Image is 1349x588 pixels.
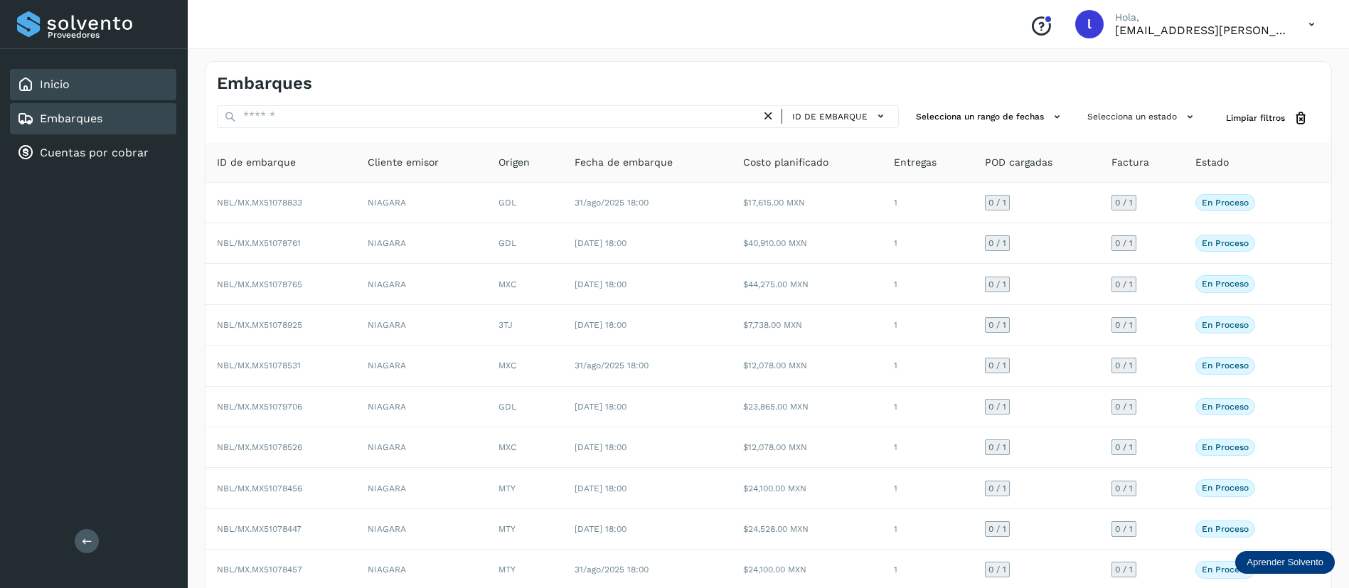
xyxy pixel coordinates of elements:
span: 0 / 1 [1115,239,1133,247]
td: $7,738.00 MXN [732,305,883,346]
div: Inicio [10,69,176,100]
td: GDL [487,223,562,264]
span: 0 / 1 [988,239,1006,247]
span: Fecha de embarque [575,155,673,170]
td: NIAGARA [356,346,487,386]
span: Origen [498,155,530,170]
p: En proceso [1202,279,1249,289]
span: 0 / 1 [988,361,1006,370]
p: En proceso [1202,442,1249,452]
td: 1 [883,264,974,304]
span: 31/ago/2025 18:00 [575,360,649,370]
span: Factura [1111,155,1149,170]
td: $24,100.00 MXN [732,468,883,508]
span: 0 / 1 [988,484,1006,493]
td: 1 [883,509,974,550]
td: $17,615.00 MXN [732,183,883,223]
span: NBL/MX.MX51078761 [217,238,301,248]
td: MXC [487,264,562,304]
td: $24,528.00 MXN [732,509,883,550]
td: NIAGARA [356,305,487,346]
span: 0 / 1 [1115,280,1133,289]
h4: Embarques [217,73,312,94]
td: MXC [487,346,562,386]
p: En proceso [1202,483,1249,493]
a: Inicio [40,77,70,91]
span: NBL/MX.MX51078456 [217,483,302,493]
td: $40,910.00 MXN [732,223,883,264]
td: 1 [883,427,974,468]
p: En proceso [1202,238,1249,248]
button: ID de embarque [788,106,892,127]
td: NIAGARA [356,264,487,304]
td: 1 [883,223,974,264]
span: 0 / 1 [988,525,1006,533]
span: 0 / 1 [988,198,1006,207]
td: GDL [487,183,562,223]
span: [DATE] 18:00 [575,402,626,412]
p: lauraamalia.castillo@xpertal.com [1115,23,1286,37]
p: En proceso [1202,402,1249,412]
td: 1 [883,183,974,223]
span: Limpiar filtros [1226,112,1285,124]
td: NIAGARA [356,468,487,508]
span: 0 / 1 [988,402,1006,411]
span: ID de embarque [217,155,296,170]
button: Selecciona un estado [1082,105,1203,129]
span: ID de embarque [792,110,868,123]
td: NIAGARA [356,183,487,223]
button: Limpiar filtros [1215,105,1320,132]
span: NBL/MX.MX51078526 [217,442,302,452]
a: Embarques [40,112,102,125]
td: $12,078.00 MXN [732,427,883,468]
span: Costo planificado [743,155,828,170]
span: [DATE] 18:00 [575,320,626,330]
p: En proceso [1202,198,1249,208]
td: NIAGARA [356,509,487,550]
div: Aprender Solvento [1235,551,1335,574]
span: [DATE] 18:00 [575,524,626,534]
span: NBL/MX.MX51078531 [217,360,301,370]
span: NBL/MX.MX51078457 [217,565,302,574]
span: Cliente emisor [368,155,439,170]
span: 0 / 1 [1115,484,1133,493]
td: 3TJ [487,305,562,346]
td: $23,865.00 MXN [732,387,883,427]
span: Entregas [894,155,937,170]
span: 0 / 1 [1115,443,1133,451]
span: NBL/MX.MX51079706 [217,402,302,412]
span: NBL/MX.MX51078833 [217,198,302,208]
p: Hola, [1115,11,1286,23]
td: 1 [883,468,974,508]
span: [DATE] 18:00 [575,442,626,452]
div: Cuentas por cobrar [10,137,176,169]
p: En proceso [1202,565,1249,574]
span: NBL/MX.MX51078447 [217,524,302,534]
span: 0 / 1 [1115,361,1133,370]
td: MXC [487,427,562,468]
button: Selecciona un rango de fechas [910,105,1070,129]
span: [DATE] 18:00 [575,238,626,248]
span: [DATE] 18:00 [575,279,626,289]
span: 0 / 1 [1115,321,1133,329]
span: Estado [1195,155,1229,170]
td: NIAGARA [356,223,487,264]
span: 0 / 1 [988,280,1006,289]
span: 0 / 1 [1115,525,1133,533]
td: 1 [883,346,974,386]
span: 0 / 1 [988,321,1006,329]
span: [DATE] 18:00 [575,483,626,493]
p: Aprender Solvento [1247,557,1323,568]
p: En proceso [1202,524,1249,534]
span: 31/ago/2025 18:00 [575,198,649,208]
td: 1 [883,387,974,427]
p: Proveedores [48,30,171,40]
span: 0 / 1 [988,443,1006,451]
span: 0 / 1 [1115,402,1133,411]
span: 0 / 1 [988,565,1006,574]
p: En proceso [1202,360,1249,370]
td: MTY [487,509,562,550]
p: En proceso [1202,320,1249,330]
a: Cuentas por cobrar [40,146,149,159]
span: POD cargadas [985,155,1052,170]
